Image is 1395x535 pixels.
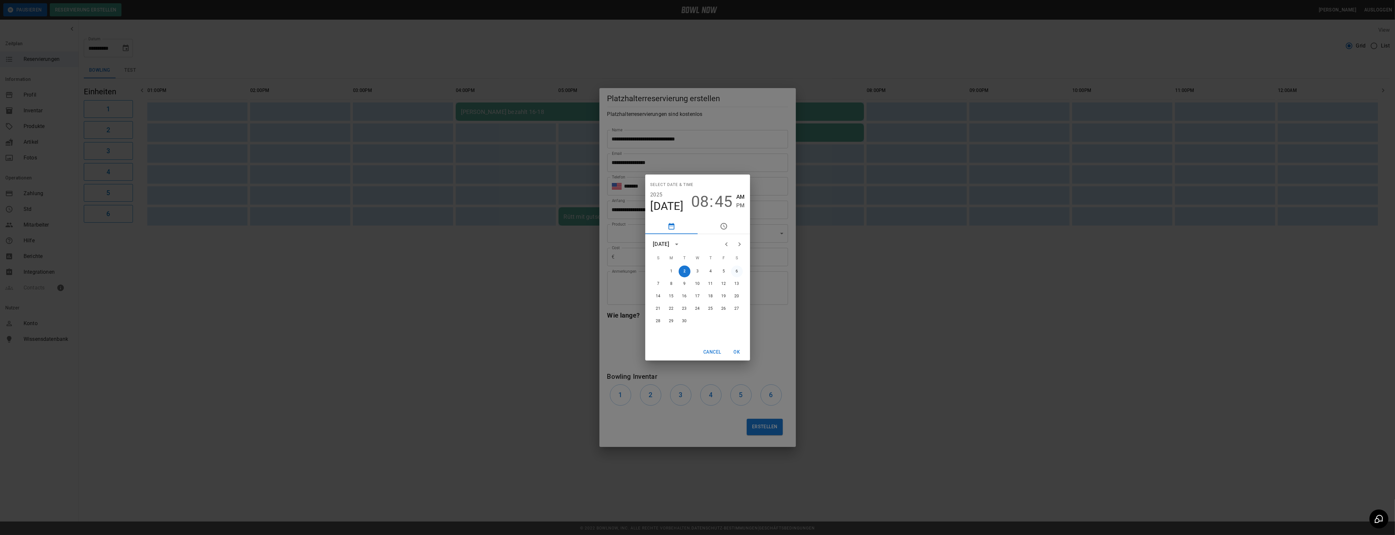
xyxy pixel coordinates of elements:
[731,278,743,290] button: 13
[731,252,743,265] span: Saturday
[692,252,704,265] span: Wednesday
[692,266,704,277] button: 3
[715,193,732,211] button: 45
[679,266,690,277] button: 2
[692,278,704,290] button: 10
[718,278,730,290] button: 12
[731,290,743,302] button: 20
[653,240,670,248] div: [DATE]
[666,290,677,302] button: 15
[666,303,677,315] button: 22
[666,315,677,327] button: 29
[651,190,663,199] button: 2025
[652,315,664,327] button: 28
[652,290,664,302] button: 14
[718,252,730,265] span: Friday
[705,278,717,290] button: 11
[666,266,677,277] button: 1
[679,252,690,265] span: Tuesday
[692,303,704,315] button: 24
[691,193,709,211] button: 08
[733,238,746,251] button: Next month
[652,303,664,315] button: 21
[679,303,690,315] button: 23
[736,193,744,201] button: AM
[666,252,677,265] span: Monday
[726,346,747,358] button: OK
[645,218,698,234] button: pick date
[679,290,690,302] button: 16
[679,315,690,327] button: 30
[652,278,664,290] button: 7
[705,266,717,277] button: 4
[705,252,717,265] span: Thursday
[705,303,717,315] button: 25
[701,346,724,358] button: Cancel
[671,239,682,250] button: calendar view is open, switch to year view
[705,290,717,302] button: 18
[709,193,713,211] span: :
[679,278,690,290] button: 9
[666,278,677,290] button: 8
[718,303,730,315] button: 26
[718,266,730,277] button: 5
[720,238,733,251] button: Previous month
[651,180,694,190] span: Select date & time
[698,218,750,234] button: pick time
[718,290,730,302] button: 19
[651,199,684,213] button: [DATE]
[692,290,704,302] button: 17
[652,252,664,265] span: Sunday
[731,266,743,277] button: 6
[731,303,743,315] button: 27
[736,201,744,210] button: PM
